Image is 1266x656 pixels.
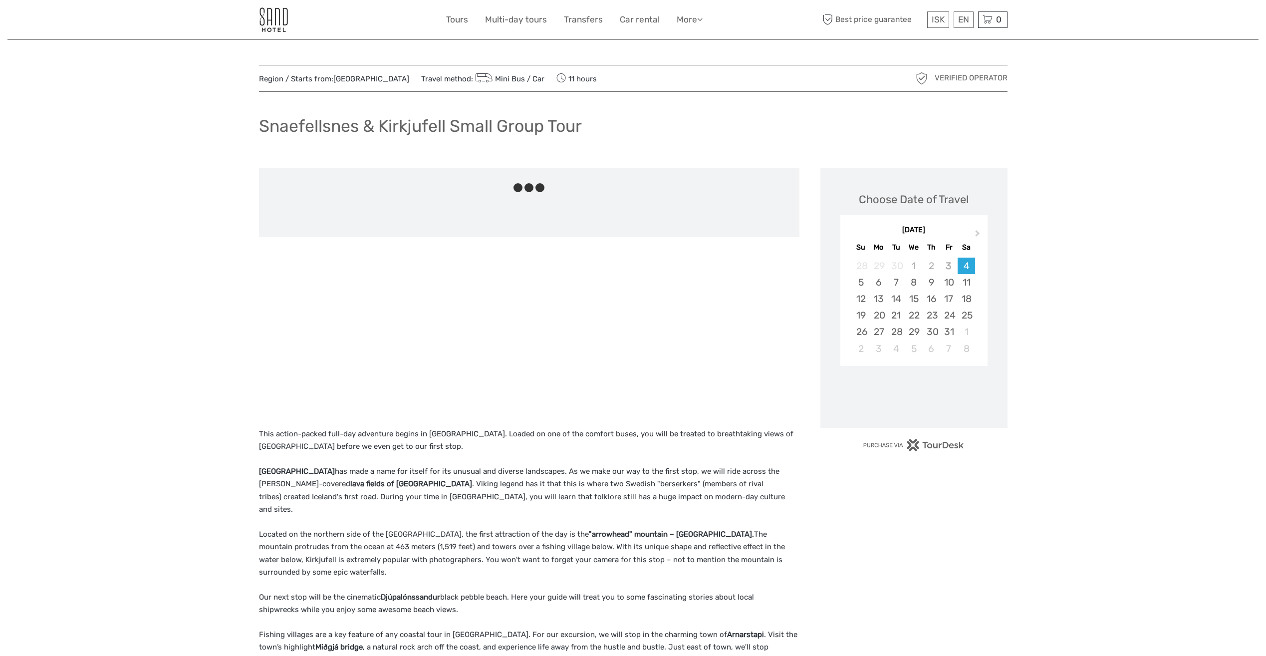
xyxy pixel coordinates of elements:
div: Sa [958,241,975,254]
div: EN [954,11,974,28]
strong: Miðgjá bridge [315,643,363,652]
strong: [GEOGRAPHIC_DATA] [259,467,335,476]
strong: "arrowhead" mountain – [GEOGRAPHIC_DATA]. [589,530,754,539]
div: Not available Friday, October 3rd, 2025 [940,258,958,274]
div: Choose Sunday, November 2nd, 2025 [852,340,870,357]
p: Located on the northern side of the [GEOGRAPHIC_DATA], the first attraction of the day is the The... [259,528,799,579]
a: More [677,12,703,27]
div: Choose Tuesday, October 7th, 2025 [887,274,905,291]
div: Choose Tuesday, November 4th, 2025 [887,340,905,357]
p: This action-packed full-day adventure begins in [GEOGRAPHIC_DATA]. Loaded on one of the comfort b... [259,428,799,453]
div: Loading... [911,392,917,398]
span: 11 hours [556,71,597,85]
div: Choose Monday, October 6th, 2025 [870,274,887,291]
div: Choose Thursday, October 30th, 2025 [923,324,940,340]
div: Th [923,241,940,254]
div: Choose Wednesday, October 15th, 2025 [905,291,922,307]
img: PurchaseViaTourDesk.png [863,439,964,451]
div: Choose Monday, October 20th, 2025 [870,307,887,324]
a: [GEOGRAPHIC_DATA] [333,74,409,83]
div: Choose Sunday, October 12th, 2025 [852,291,870,307]
div: Choose Date of Travel [859,192,969,207]
strong: lava fields of [GEOGRAPHIC_DATA] [350,479,472,488]
div: Choose Wednesday, November 5th, 2025 [905,340,922,357]
div: Choose Thursday, October 23rd, 2025 [923,307,940,324]
div: Choose Saturday, November 8th, 2025 [958,340,975,357]
div: Not available Thursday, October 2nd, 2025 [923,258,940,274]
div: Tu [887,241,905,254]
div: Choose Wednesday, October 29th, 2025 [905,324,922,340]
div: Choose Wednesday, October 8th, 2025 [905,274,922,291]
h1: Snaefellsnes & Kirkjufell Small Group Tour [259,116,582,136]
span: 0 [995,14,1003,24]
div: Choose Saturday, October 25th, 2025 [958,307,975,324]
div: Choose Friday, October 17th, 2025 [940,291,958,307]
div: Fr [940,241,958,254]
a: Tours [446,12,468,27]
div: Choose Sunday, October 19th, 2025 [852,307,870,324]
div: month 2025-10 [843,258,984,357]
div: Not available Sunday, September 28th, 2025 [852,258,870,274]
div: Choose Sunday, October 5th, 2025 [852,274,870,291]
span: Travel method: [421,71,545,85]
div: Choose Friday, October 24th, 2025 [940,307,958,324]
div: Choose Tuesday, October 14th, 2025 [887,291,905,307]
div: Choose Tuesday, October 21st, 2025 [887,307,905,324]
div: Not available Wednesday, October 1st, 2025 [905,258,922,274]
div: Choose Sunday, October 26th, 2025 [852,324,870,340]
div: Choose Saturday, November 1st, 2025 [958,324,975,340]
div: Choose Saturday, October 11th, 2025 [958,274,975,291]
img: verified_operator_grey_128.png [914,70,930,86]
div: Choose Monday, October 27th, 2025 [870,324,887,340]
span: Region / Starts from: [259,74,409,84]
a: Mini Bus / Car [473,74,545,83]
span: Verified Operator [935,73,1008,83]
div: Choose Friday, November 7th, 2025 [940,340,958,357]
p: Our next stop will be the cinematic black pebble beach. Here your guide will treat you to some fa... [259,591,799,617]
div: Choose Monday, October 13th, 2025 [870,291,887,307]
div: Su [852,241,870,254]
span: Best price guarantee [820,11,925,28]
div: Mo [870,241,887,254]
div: Choose Friday, October 10th, 2025 [940,274,958,291]
div: Not available Tuesday, September 30th, 2025 [887,258,905,274]
a: Car rental [620,12,660,27]
div: Choose Saturday, October 4th, 2025 [958,258,975,274]
a: Transfers [564,12,603,27]
div: [DATE] [840,225,988,236]
div: We [905,241,922,254]
span: ISK [932,14,945,24]
button: Next Month [971,228,987,244]
div: Choose Tuesday, October 28th, 2025 [887,324,905,340]
div: Choose Thursday, October 9th, 2025 [923,274,940,291]
div: Not available Monday, September 29th, 2025 [870,258,887,274]
div: Choose Thursday, November 6th, 2025 [923,340,940,357]
div: Choose Friday, October 31st, 2025 [940,324,958,340]
div: Choose Saturday, October 18th, 2025 [958,291,975,307]
a: Multi-day tours [485,12,547,27]
div: Choose Wednesday, October 22nd, 2025 [905,307,922,324]
p: has made a name for itself for its unusual and diverse landscapes. As we make our way to the firs... [259,465,799,516]
img: 186-9edf1c15-b972-4976-af38-d04df2434085_logo_small.jpg [259,7,288,32]
div: Choose Thursday, October 16th, 2025 [923,291,940,307]
strong: Arnarstapi [727,630,764,639]
strong: Djúpalónssandur [381,593,440,602]
div: Choose Monday, November 3rd, 2025 [870,340,887,357]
